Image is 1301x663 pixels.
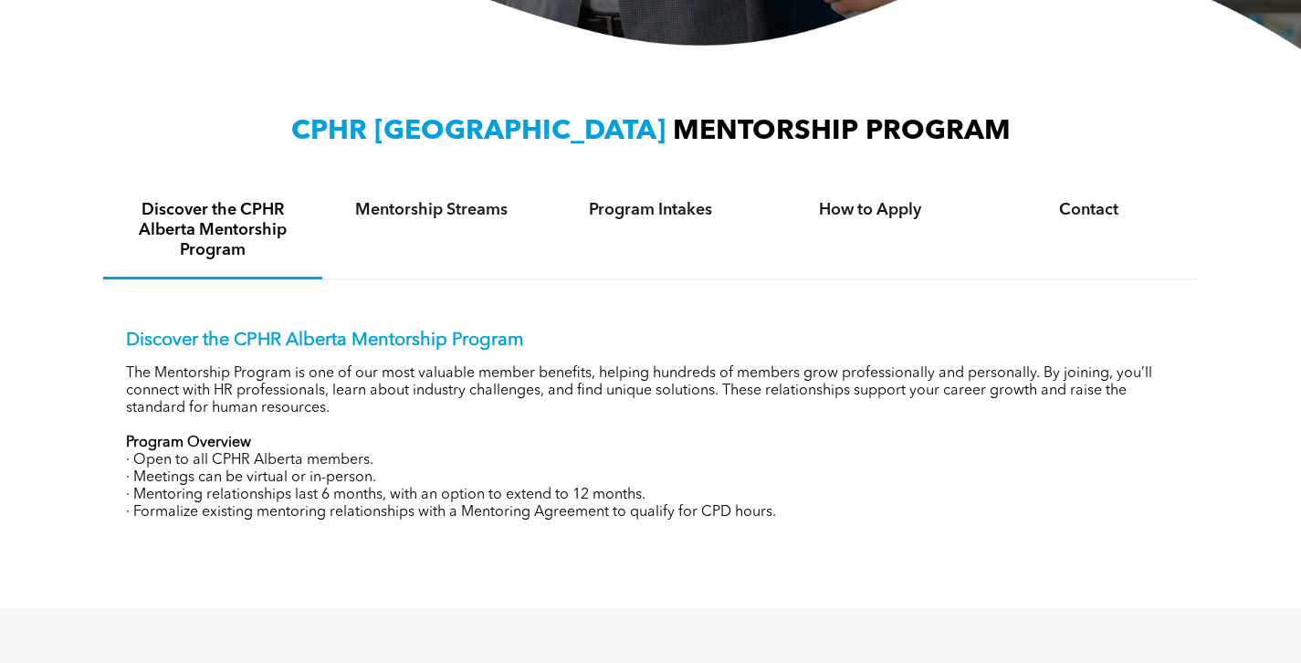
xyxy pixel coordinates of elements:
span: CPHR [GEOGRAPHIC_DATA] [291,118,666,145]
p: · Meetings can be virtual or in-person. [126,469,1176,487]
p: The Mentorship Program is one of our most valuable member benefits, helping hundreds of members g... [126,365,1176,417]
h4: Program Intakes [558,200,744,220]
h4: How to Apply [777,200,963,220]
h4: Mentorship Streams [339,200,525,220]
p: · Mentoring relationships last 6 months, with an option to extend to 12 months. [126,487,1176,504]
p: · Formalize existing mentoring relationships with a Mentoring Agreement to qualify for CPD hours. [126,504,1176,521]
p: Discover the CPHR Alberta Mentorship Program [126,330,1176,352]
span: MENTORSHIP PROGRAM [673,118,1011,145]
h4: Discover the CPHR Alberta Mentorship Program [120,200,306,260]
p: · Open to all CPHR Alberta members. [126,452,1176,469]
strong: Program Overview [126,436,251,450]
h4: Contact [996,200,1182,220]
